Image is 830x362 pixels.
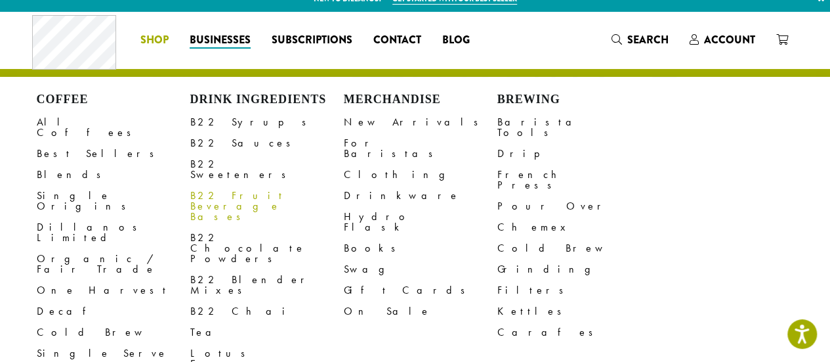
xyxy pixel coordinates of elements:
[344,185,497,206] a: Drinkware
[37,280,190,301] a: One Harvest
[190,112,344,133] a: B22 Syrups
[130,30,179,51] a: Shop
[442,32,470,49] span: Blog
[190,93,344,107] h4: Drink Ingredients
[37,248,190,280] a: Organic / Fair Trade
[373,32,421,49] span: Contact
[601,29,679,51] a: Search
[344,280,497,301] a: Gift Cards
[272,32,352,49] span: Subscriptions
[37,322,190,343] a: Cold Brew
[37,185,190,217] a: Single Origins
[344,164,497,185] a: Clothing
[497,280,651,301] a: Filters
[140,32,169,49] span: Shop
[37,164,190,185] a: Blends
[37,112,190,143] a: All Coffees
[497,164,651,196] a: French Press
[190,133,344,154] a: B22 Sauces
[344,238,497,259] a: Books
[190,269,344,301] a: B22 Blender Mixes
[344,112,497,133] a: New Arrivals
[37,217,190,248] a: Dillanos Limited
[344,206,497,238] a: Hydro Flask
[190,154,344,185] a: B22 Sweeteners
[190,32,251,49] span: Businesses
[497,196,651,217] a: Pour Over
[344,301,497,322] a: On Sale
[190,185,344,227] a: B22 Fruit Beverage Bases
[344,259,497,280] a: Swag
[497,112,651,143] a: Barista Tools
[497,301,651,322] a: Kettles
[704,32,755,47] span: Account
[497,238,651,259] a: Cold Brew
[497,259,651,280] a: Grinding
[627,32,669,47] span: Search
[497,322,651,343] a: Carafes
[37,93,190,107] h4: Coffee
[37,143,190,164] a: Best Sellers
[497,217,651,238] a: Chemex
[190,301,344,322] a: B22 Chai
[497,143,651,164] a: Drip
[190,322,344,343] a: Tea
[190,227,344,269] a: B22 Chocolate Powders
[344,93,497,107] h4: Merchandise
[37,301,190,322] a: Decaf
[497,93,651,107] h4: Brewing
[344,133,497,164] a: For Baristas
